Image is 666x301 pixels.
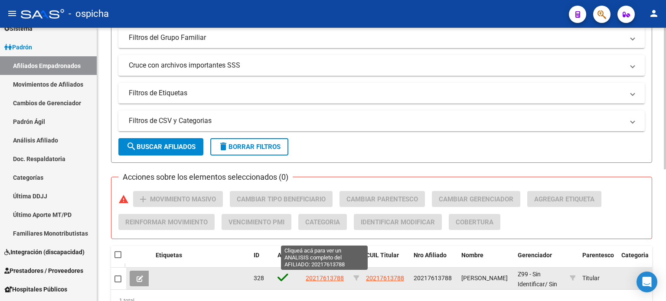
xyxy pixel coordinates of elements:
datatable-header-cell: Parentesco [579,246,618,275]
button: Cobertura [449,214,500,230]
mat-panel-title: Filtros del Grupo Familiar [129,33,624,42]
button: Vencimiento PMI [222,214,291,230]
button: Borrar Filtros [210,138,288,155]
button: Agregar Etiqueta [527,191,601,207]
span: 20217613788 [414,275,452,282]
span: Identificar Modificar [361,218,435,226]
datatable-header-cell: Gerenciador [514,246,566,275]
span: Cambiar Gerenciador [439,195,513,203]
button: Categoria [298,214,347,230]
mat-panel-title: Cruce con archivos importantes SSS [129,61,624,70]
span: Categoria [305,218,340,226]
span: Buscar Afiliados [126,143,196,151]
span: Borrar Filtros [218,143,281,151]
datatable-header-cell: Etiquetas [152,246,250,275]
datatable-header-cell: CUIL [302,246,350,275]
span: CUIL [306,252,319,259]
div: Open Intercom Messenger [637,272,657,292]
span: 20217613788 [366,275,404,282]
mat-panel-title: Filtros de CSV y Categorias [129,116,624,126]
mat-expansion-panel-header: Cruce con archivos importantes SSS [118,55,645,76]
span: Hospitales Públicos [4,285,67,294]
span: Titular [582,275,600,282]
mat-icon: add [138,194,148,204]
span: Activo [277,252,295,259]
datatable-header-cell: ID [250,246,274,275]
datatable-header-cell: Nombre [458,246,514,275]
span: Padrón [4,42,32,52]
span: ID [254,252,259,259]
mat-icon: delete [218,141,229,152]
mat-expansion-panel-header: Filtros de CSV y Categorias [118,110,645,131]
mat-expansion-panel-header: Filtros del Grupo Familiar [118,27,645,48]
span: CUIL Titular [366,252,399,259]
h3: Acciones sobre los elementos seleccionados (0) [118,171,293,183]
mat-icon: menu [7,8,17,19]
datatable-header-cell: Categoria [618,246,653,275]
span: Sistema [4,24,33,33]
mat-panel-title: Filtros de Etiquetas [129,88,624,98]
button: Identificar Modificar [354,214,442,230]
span: [PERSON_NAME] [461,275,508,282]
button: Reinformar Movimiento [118,214,215,230]
mat-expansion-panel-header: Filtros de Etiquetas [118,83,645,104]
span: Parentesco [582,252,614,259]
span: 20217613788 [306,275,344,282]
button: Buscar Afiliados [118,138,203,155]
mat-icon: search [126,141,137,152]
span: 328 [254,275,264,282]
mat-icon: person [649,8,659,19]
span: Prestadores / Proveedores [4,266,83,275]
button: Cambiar Gerenciador [432,191,520,207]
button: Cambiar Tipo Beneficiario [230,191,333,207]
datatable-header-cell: CUIL Titular [362,246,410,275]
button: Cambiar Parentesco [340,191,425,207]
span: Cobertura [456,218,493,226]
span: Cambiar Parentesco [346,195,418,203]
span: Vencimiento PMI [229,218,284,226]
datatable-header-cell: Activo [274,246,302,275]
datatable-header-cell: Nro Afiliado [410,246,458,275]
span: Categoria [621,252,649,259]
span: Etiquetas [156,252,182,259]
span: Agregar Etiqueta [534,195,594,203]
span: Gerenciador [518,252,552,259]
span: - ospicha [69,4,109,23]
mat-icon: warning [118,194,129,204]
span: Nro Afiliado [414,252,447,259]
span: Z99 - Sin Identificar [518,271,545,288]
button: Movimiento Masivo [133,191,223,207]
span: Cambiar Tipo Beneficiario [237,195,326,203]
span: Movimiento Masivo [150,195,216,203]
span: Reinformar Movimiento [125,218,208,226]
span: Integración (discapacidad) [4,247,85,257]
span: Nombre [461,252,483,259]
